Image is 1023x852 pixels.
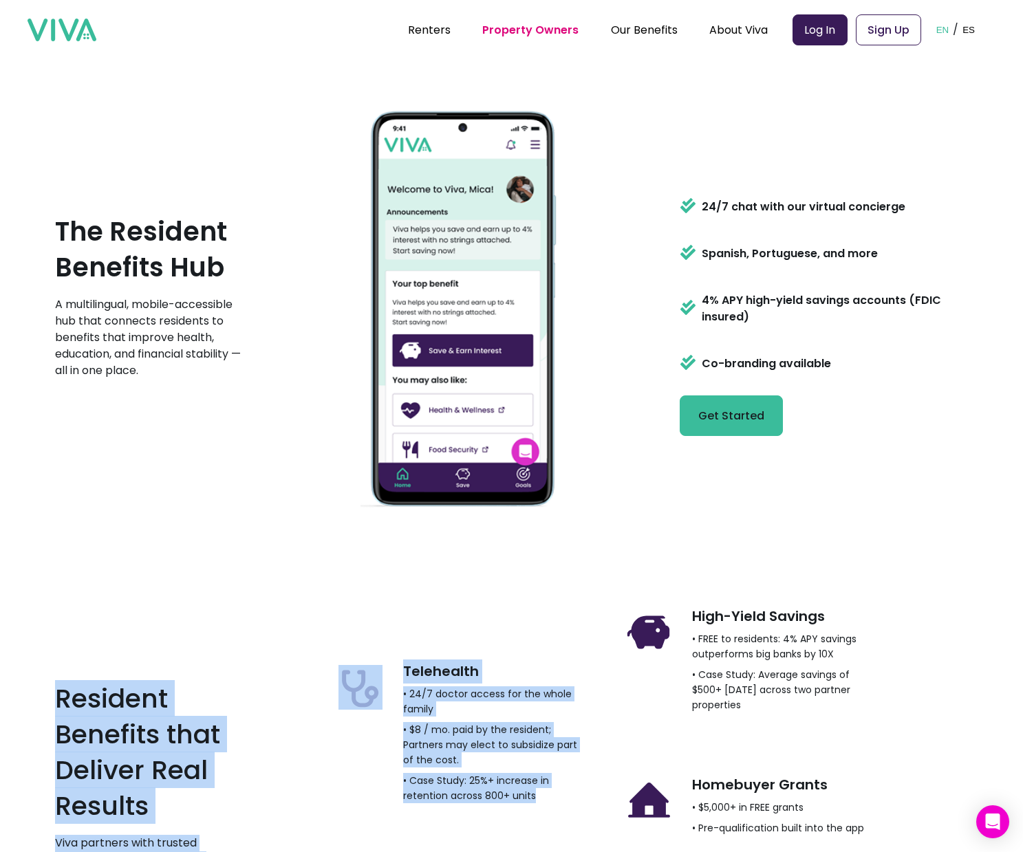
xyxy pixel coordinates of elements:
a: Get Started [680,383,783,436]
button: EN [932,8,954,51]
p: Spanish, Portuguese, and more [702,245,878,262]
img: Building with people inside [360,105,567,511]
img: Trophy [338,665,383,710]
p: • $5,000+ in FREE grants [692,800,804,815]
div: Open Intercom Messenger [976,805,1009,838]
p: • $8 / mo. paid by the resident; Partners may elect to subsidize part of the cost. [403,722,577,767]
div: About Viva [709,12,768,47]
img: Trophy [680,353,696,372]
a: Log In [793,14,848,45]
p: • FREE to residents: 4% APY savings outperforms big banks by 10X [692,631,865,662]
button: Get Started [680,395,783,436]
div: Our Benefits [611,12,678,47]
img: Trophy [680,243,696,262]
h3: High-Yield Savings [692,604,825,629]
p: Co-branding available [702,356,831,372]
p: A multilingual, mobile-accessible hub that connects residents to benefits that improve health, ed... [55,296,248,379]
p: 24/7 chat with our virtual concierge [702,199,905,215]
img: viva [28,19,96,42]
a: Sign Up [856,14,921,45]
h3: Telehealth [403,659,479,684]
p: • Case Study: Average savings of $500+ [DATE] across two partner properties [692,667,865,712]
h2: The Resident Benefits Hub [55,214,248,285]
h3: Homebuyer Grants [692,773,828,797]
a: Property Owners [482,22,579,38]
img: Trophy [680,298,696,317]
a: Renters [408,22,451,38]
img: Trophy [627,610,671,655]
p: • 24/7 doctor access for the whole family [403,686,577,717]
img: Trophy [680,196,696,215]
button: ES [958,8,979,51]
h2: Resident Benefits that Deliver Real Results [55,681,238,824]
p: • Pre-qualification built into the app [692,820,864,835]
p: / [953,19,958,40]
p: 4% APY high-yield savings accounts (FDIC insured) [702,292,968,325]
p: • Case Study: 25%+ increase in retention across 800+ units [403,773,577,803]
img: Trophy [627,778,671,823]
